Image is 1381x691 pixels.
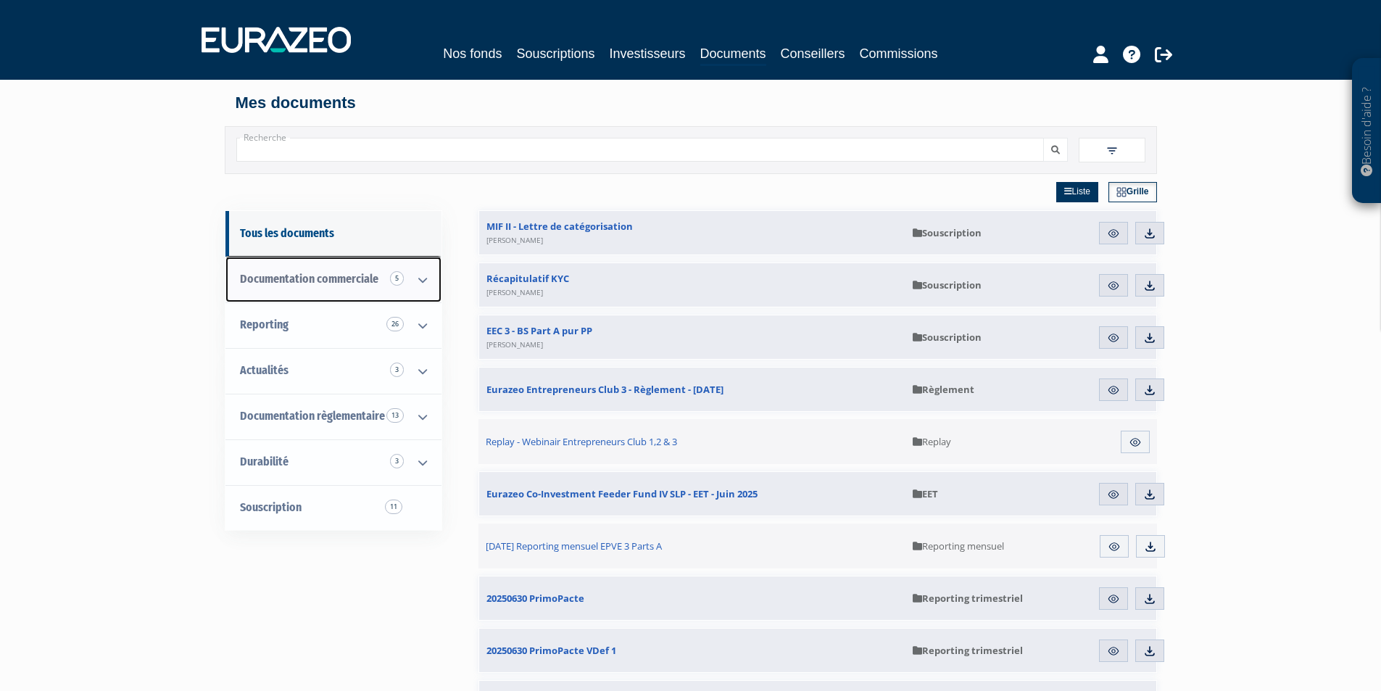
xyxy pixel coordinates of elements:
[225,394,441,439] a: Documentation règlementaire 13
[479,629,905,672] a: 20250630 PrimoPacte VDef 1
[478,524,906,568] a: [DATE] Reporting mensuel EPVE 3 Parts A
[1129,436,1142,449] img: eye.svg
[236,138,1044,162] input: Recherche
[913,487,938,500] span: EET
[913,278,982,291] span: Souscription
[486,487,758,500] span: Eurazeo Co-Investment Feeder Fund IV SLP - EET - Juin 2025
[1056,182,1098,202] a: Liste
[1107,331,1120,344] img: eye.svg
[913,539,1004,553] span: Reporting mensuel
[486,220,633,246] span: MIF II - Lettre de catégorisation
[225,439,441,485] a: Durabilité 3
[781,44,845,64] a: Conseillers
[225,257,441,302] a: Documentation commerciale 5
[390,363,404,377] span: 3
[913,226,982,239] span: Souscription
[913,435,951,448] span: Replay
[486,287,543,297] span: [PERSON_NAME]
[1107,384,1120,397] img: eye.svg
[860,44,938,64] a: Commissions
[443,44,502,64] a: Nos fonds
[1106,144,1119,157] img: filter.svg
[609,44,685,64] a: Investisseurs
[1107,592,1120,605] img: eye.svg
[240,500,302,514] span: Souscription
[225,302,441,348] a: Reporting 26
[486,339,543,349] span: [PERSON_NAME]
[240,272,378,286] span: Documentation commerciale
[913,331,982,344] span: Souscription
[913,644,1023,657] span: Reporting trimestriel
[486,272,569,298] span: Récapitulatif KYC
[1108,540,1121,553] img: eye.svg
[486,383,723,396] span: Eurazeo Entrepreneurs Club 3 - Règlement - [DATE]
[1107,645,1120,658] img: eye.svg
[1107,227,1120,240] img: eye.svg
[479,211,905,255] a: MIF II - Lettre de catégorisation[PERSON_NAME]
[225,485,441,531] a: Souscription11
[1143,279,1156,292] img: download.svg
[1143,488,1156,501] img: download.svg
[913,383,974,396] span: Règlement
[1108,182,1157,202] a: Grille
[1143,331,1156,344] img: download.svg
[240,363,289,377] span: Actualités
[486,235,543,245] span: [PERSON_NAME]
[1144,540,1157,553] img: download.svg
[240,409,385,423] span: Documentation règlementaire
[225,211,441,257] a: Tous les documents
[486,592,584,605] span: 20250630 PrimoPacte
[225,348,441,394] a: Actualités 3
[385,500,402,514] span: 11
[1143,384,1156,397] img: download.svg
[240,318,289,331] span: Reporting
[386,408,404,423] span: 13
[486,324,592,350] span: EEC 3 - BS Part A pur PP
[479,263,905,307] a: Récapitulatif KYC[PERSON_NAME]
[1359,66,1375,196] p: Besoin d'aide ?
[478,419,906,464] a: Replay - Webinair Entrepreneurs Club 1,2 & 3
[486,644,616,657] span: 20250630 PrimoPacte VDef 1
[1143,227,1156,240] img: download.svg
[202,27,351,53] img: 1732889491-logotype_eurazeo_blanc_rvb.png
[1116,187,1127,197] img: grid.svg
[486,539,662,553] span: [DATE] Reporting mensuel EPVE 3 Parts A
[479,315,905,359] a: EEC 3 - BS Part A pur PP[PERSON_NAME]
[479,368,905,411] a: Eurazeo Entrepreneurs Club 3 - Règlement - [DATE]
[700,44,766,66] a: Documents
[390,454,404,468] span: 3
[386,317,404,331] span: 26
[479,472,905,516] a: Eurazeo Co-Investment Feeder Fund IV SLP - EET - Juin 2025
[1143,592,1156,605] img: download.svg
[516,44,594,64] a: Souscriptions
[1107,488,1120,501] img: eye.svg
[913,592,1023,605] span: Reporting trimestriel
[240,455,289,468] span: Durabilité
[390,271,404,286] span: 5
[486,435,677,448] span: Replay - Webinair Entrepreneurs Club 1,2 & 3
[236,94,1146,112] h4: Mes documents
[1107,279,1120,292] img: eye.svg
[479,576,905,620] a: 20250630 PrimoPacte
[1143,645,1156,658] img: download.svg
